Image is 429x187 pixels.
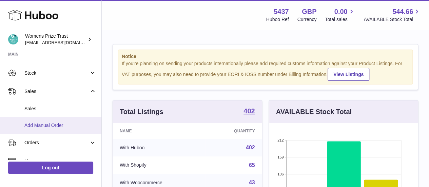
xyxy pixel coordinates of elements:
[205,123,261,139] th: Quantity
[24,70,89,76] span: Stock
[302,7,316,16] strong: GBP
[364,7,421,23] a: 544.66 AVAILABLE Stock Total
[24,106,96,112] span: Sales
[24,122,96,129] span: Add Manual Order
[246,145,255,150] a: 402
[325,16,355,23] span: Total sales
[277,138,284,142] text: 212
[277,155,284,159] text: 159
[325,7,355,23] a: 0.00 Total sales
[25,33,86,46] div: Womens Prize Trust
[249,180,255,185] a: 43
[328,68,369,81] a: View Listings
[113,156,205,174] td: With Shopify
[24,158,96,164] span: Usage
[24,88,89,95] span: Sales
[8,162,93,174] a: Log out
[243,108,255,116] a: 402
[25,40,100,45] span: [EMAIL_ADDRESS][DOMAIN_NAME]
[113,123,205,139] th: Name
[120,107,163,116] h3: Total Listings
[122,60,409,81] div: If you're planning on sending your products internationally please add required customs informati...
[122,53,409,60] strong: Notice
[243,108,255,114] strong: 402
[392,7,413,16] span: 544.66
[276,107,352,116] h3: AVAILABLE Stock Total
[364,16,421,23] span: AVAILABLE Stock Total
[8,34,18,44] img: info@womensprizeforfiction.co.uk
[24,139,89,146] span: Orders
[266,16,289,23] div: Huboo Ref
[297,16,317,23] div: Currency
[113,139,205,156] td: With Huboo
[274,7,289,16] strong: 5437
[249,162,255,168] a: 65
[277,172,284,176] text: 106
[334,7,348,16] span: 0.00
